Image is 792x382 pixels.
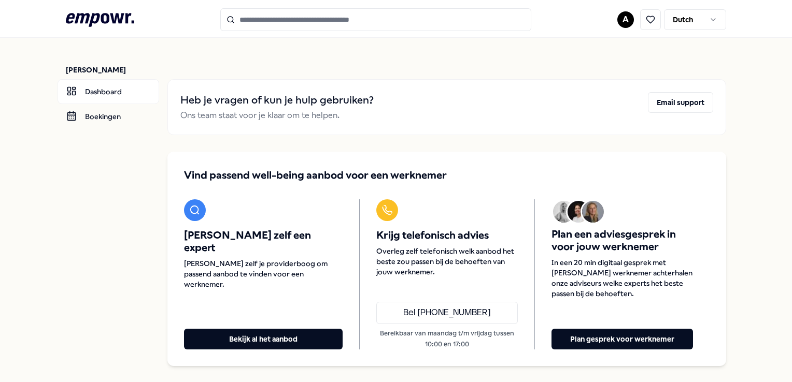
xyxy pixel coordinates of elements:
[551,257,693,299] span: In een 20 min digitaal gesprek met [PERSON_NAME] werknemer achterhalen onze adviseurs welke exper...
[220,8,531,31] input: Search for products, categories or subcategories
[58,79,159,104] a: Dashboard
[180,92,374,109] h2: Heb je vragen of kun je hulp gebruiken?
[648,92,713,113] button: Email support
[184,168,447,183] span: Vind passend well-being aanbod voor een werknemer
[617,11,634,28] button: A
[582,201,604,223] img: Avatar
[376,328,518,349] p: Bereikbaar van maandag t/m vrijdag tussen 10:00 en 17:00
[551,329,693,349] button: Plan gesprek voor werknemer
[568,201,589,223] img: Avatar
[376,246,518,277] span: Overleg zelf telefonisch welk aanbod het beste zou passen bij de behoeften van jouw werknemer.
[184,329,343,349] button: Bekijk al het aanbod
[184,258,343,289] span: [PERSON_NAME] zelf je providerboog om passend aanbod te vinden voor een werknemer.
[58,104,159,129] a: Boekingen
[551,228,693,253] span: Plan een adviesgesprek in voor jouw werknemer
[376,229,518,242] span: Krijg telefonisch advies
[553,201,575,223] img: Avatar
[66,65,159,75] p: [PERSON_NAME]
[376,302,518,325] a: Bel [PHONE_NUMBER]
[184,229,343,254] span: [PERSON_NAME] zelf een expert
[180,109,374,122] p: Ons team staat voor je klaar om te helpen.
[648,92,713,122] a: Email support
